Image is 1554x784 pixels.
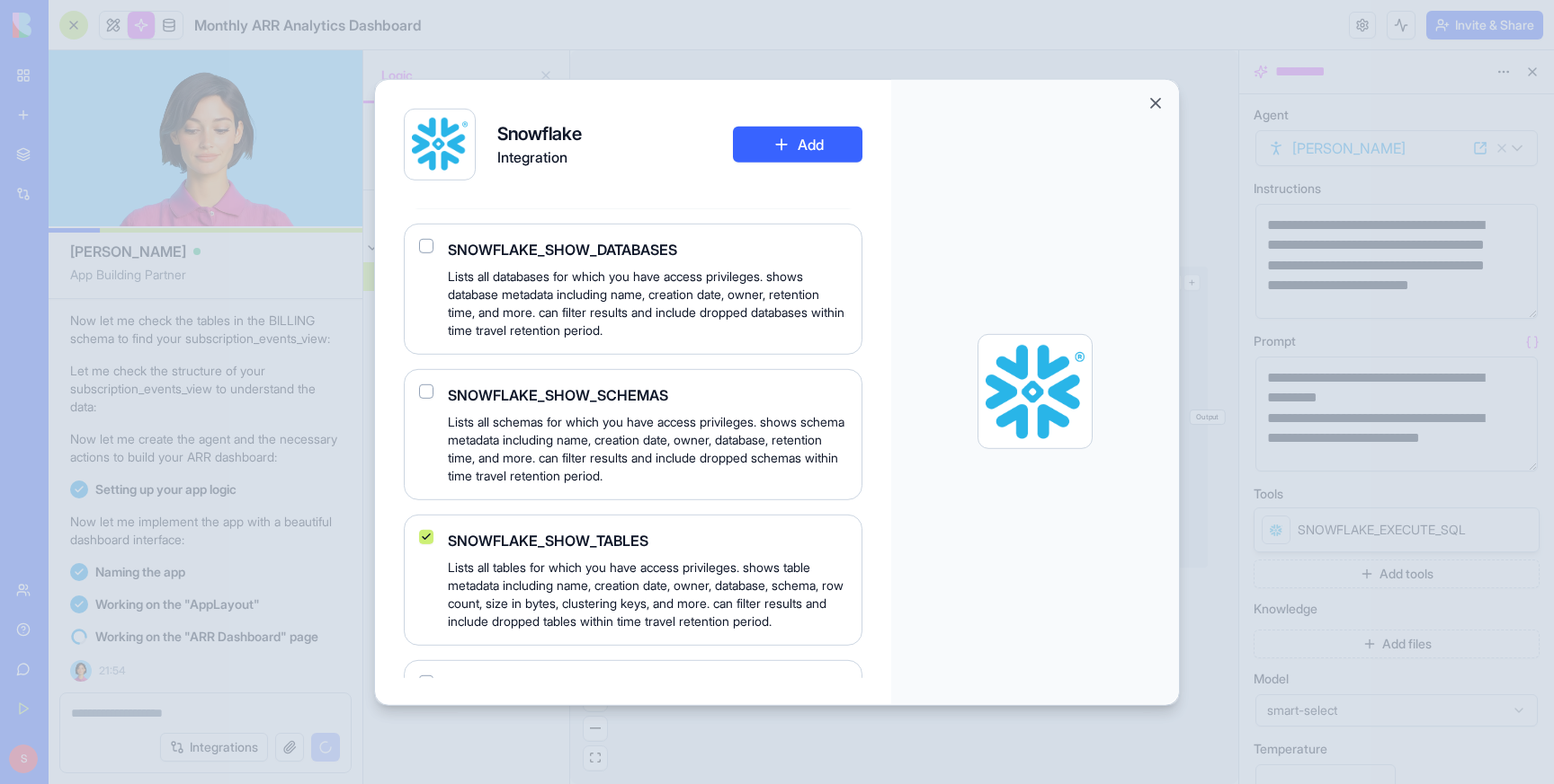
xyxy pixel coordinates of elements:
span: SNOWFLAKE_SHOW_TABLES [448,529,847,551]
h4: Snowflake [497,120,582,145]
span: SNOWFLAKE_SNOWFLAKE_CHECK_STATEMENT_STATUS [448,674,847,696]
span: SNOWFLAKE_SHOW_SCHEMAS [448,383,847,405]
span: SNOWFLAKE_SHOW_DATABASES [448,238,847,260]
span: Integration [497,145,582,167]
span: Lists all databases for which you have access privileges. shows database metadata including name,... [448,267,847,339]
button: Add [733,126,862,162]
span: Lists all schemas for which you have access privileges. shows schema metadata including name, cre... [448,412,847,484]
span: Lists all tables for which you have access privileges. shows table metadata including name, creat... [448,558,847,630]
